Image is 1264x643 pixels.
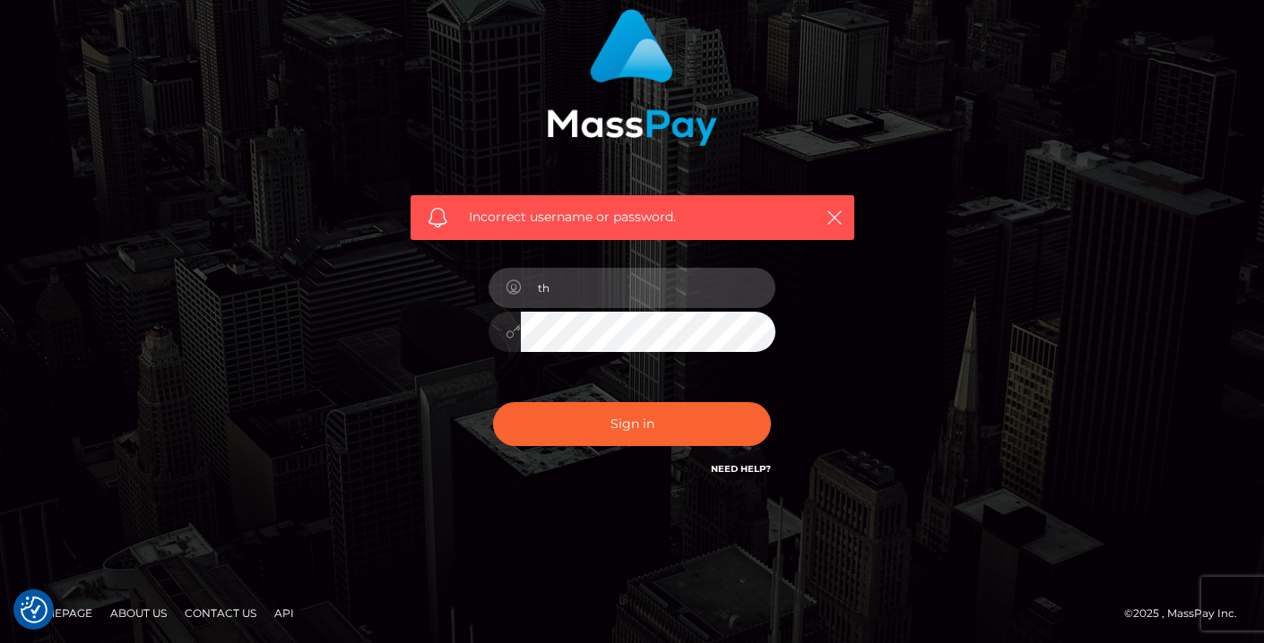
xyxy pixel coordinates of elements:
[547,9,717,146] img: MassPay Login
[711,463,771,475] a: Need Help?
[103,599,174,627] a: About Us
[267,599,301,627] a: API
[177,599,264,627] a: Contact Us
[521,268,775,308] input: Username...
[21,596,48,623] img: Revisit consent button
[20,599,100,627] a: Homepage
[493,402,771,446] button: Sign in
[21,596,48,623] button: Consent Preferences
[1124,604,1251,623] div: © 2025 , MassPay Inc.
[469,208,796,227] span: Incorrect username or password.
